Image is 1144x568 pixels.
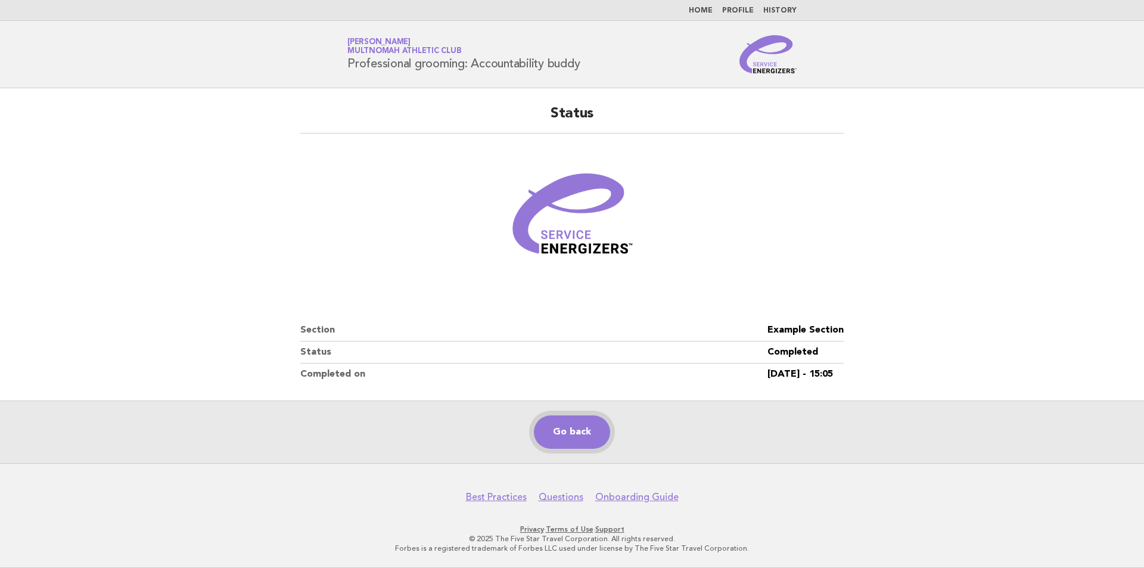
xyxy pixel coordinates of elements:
[207,524,937,534] p: · ·
[595,491,679,503] a: Onboarding Guide
[767,364,844,385] dd: [DATE] - 15:05
[207,544,937,553] p: Forbes is a registered trademark of Forbes LLC used under license by The Five Star Travel Corpora...
[300,342,767,364] dt: Status
[722,7,754,14] a: Profile
[300,364,767,385] dt: Completed on
[763,7,797,14] a: History
[300,104,844,134] h2: Status
[300,319,767,342] dt: Section
[466,491,527,503] a: Best Practices
[767,342,844,364] dd: Completed
[739,35,797,73] img: Service Energizers
[767,319,844,342] dd: Example Section
[595,525,624,533] a: Support
[347,39,580,70] h1: Professional grooming: Accountability buddy
[347,48,461,55] span: Multnomah Athletic Club
[347,38,461,55] a: [PERSON_NAME]Multnomah Athletic Club
[689,7,713,14] a: Home
[546,525,593,533] a: Terms of Use
[539,491,583,503] a: Questions
[500,148,643,291] img: Verified
[534,415,610,449] a: Go back
[207,534,937,544] p: © 2025 The Five Star Travel Corporation. All rights reserved.
[520,525,544,533] a: Privacy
